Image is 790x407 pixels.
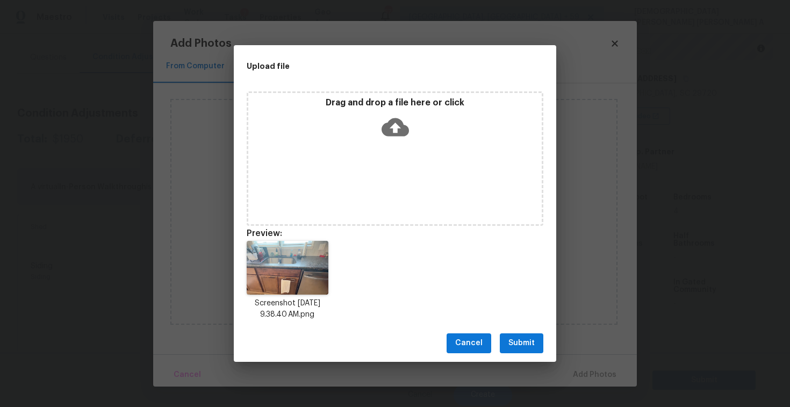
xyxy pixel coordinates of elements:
[500,333,543,353] button: Submit
[508,337,535,350] span: Submit
[455,337,483,350] span: Cancel
[447,333,491,353] button: Cancel
[247,60,495,72] h2: Upload file
[247,298,328,320] p: Screenshot [DATE] 9.38.40 AM.png
[248,97,542,109] p: Drag and drop a file here or click
[247,241,328,295] img: H6i48+iGDk3bdiCeOr5rYc1nC733q1Ll+z8lorMvaSpKXZCGJtZScmLMjvGFHX8M54DzAQJv7CP8C9MFwUoCgJQSAAAAAElFT...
